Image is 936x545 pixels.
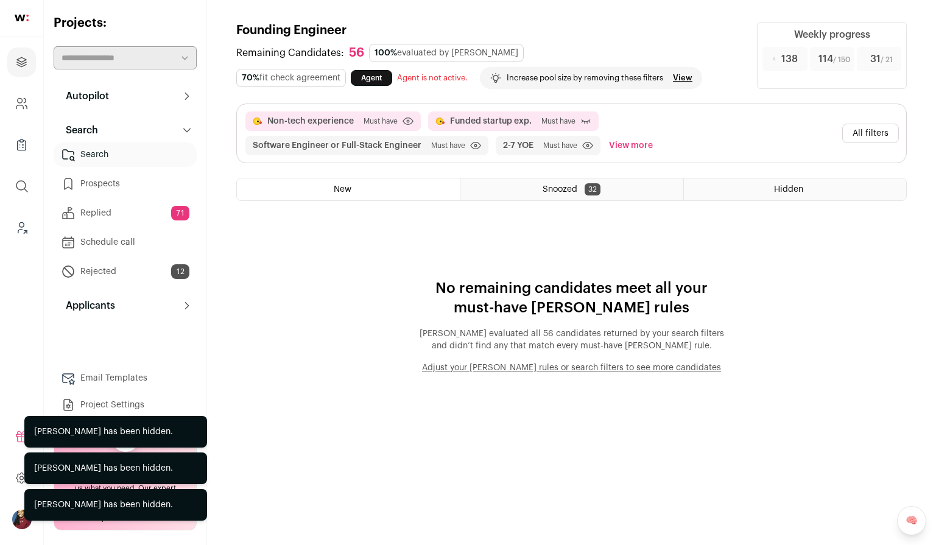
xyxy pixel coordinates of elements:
[54,230,197,255] a: Schedule call
[7,213,36,242] a: Leads (Backoffice)
[543,185,577,194] span: Snoozed
[684,178,906,200] a: Hidden
[34,499,173,511] div: [PERSON_NAME] has been hidden.
[54,366,197,390] a: Email Templates
[7,47,36,77] a: Projects
[818,52,850,66] span: 114
[397,74,468,82] span: Agent is not active.
[774,185,803,194] span: Hidden
[54,201,197,225] a: Replied71
[58,123,98,138] p: Search
[431,141,465,150] span: Must have
[236,46,344,60] span: Remaining Candidates:
[7,89,36,118] a: Company and ATS Settings
[54,142,197,167] a: Search
[54,84,197,108] button: Autopilot
[607,136,655,155] button: View more
[54,172,197,196] a: Prospects
[420,328,724,352] p: [PERSON_NAME] evaluated all 56 candidates returned by your search filters and didn’t find any tha...
[34,426,173,438] div: [PERSON_NAME] has been hidden.
[171,264,189,279] span: 12
[420,279,724,318] p: No remaining candidates meet all your must-have [PERSON_NAME] rules
[450,115,532,127] button: Funded startup exp.
[507,73,663,83] p: Increase pool size by removing these filters
[673,73,692,83] a: View
[34,462,173,474] div: [PERSON_NAME] has been hidden.
[54,118,197,142] button: Search
[58,298,115,313] p: Applicants
[334,185,351,194] span: New
[375,49,397,57] span: 100%
[349,46,364,61] div: 56
[543,141,577,150] span: Must have
[253,139,421,152] button: Software Engineer or Full-Stack Engineer
[54,294,197,318] button: Applicants
[870,52,893,66] span: 31
[541,116,575,126] span: Must have
[12,510,32,529] img: 10010497-medium_jpg
[242,74,259,82] span: 70%
[781,52,798,66] span: 138
[794,27,870,42] div: Weekly progress
[351,70,392,86] a: Agent
[833,56,850,63] span: / 150
[267,115,354,127] button: Non-tech experience
[369,44,524,62] div: evaluated by [PERSON_NAME]
[15,15,29,21] img: wellfound-shorthand-0d5821cbd27db2630d0214b213865d53afaa358527fdda9d0ea32b1df1b89c2c.svg
[585,183,600,195] span: 32
[460,178,683,200] a: Snoozed 32
[842,124,899,143] button: All filters
[420,362,724,374] button: Adjust your [PERSON_NAME] rules or search filters to see more candidates
[236,69,346,87] div: fit check agreement
[881,56,893,63] span: / 21
[171,206,189,220] span: 71
[12,510,32,529] button: Open dropdown
[54,259,197,284] a: Rejected12
[54,393,197,417] a: Project Settings
[7,130,36,160] a: Company Lists
[364,116,398,126] span: Must have
[58,89,109,104] p: Autopilot
[503,139,533,152] button: 2-7 YOE
[236,22,742,39] h1: Founding Engineer
[54,15,197,32] h2: Projects:
[897,506,926,535] a: 🧠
